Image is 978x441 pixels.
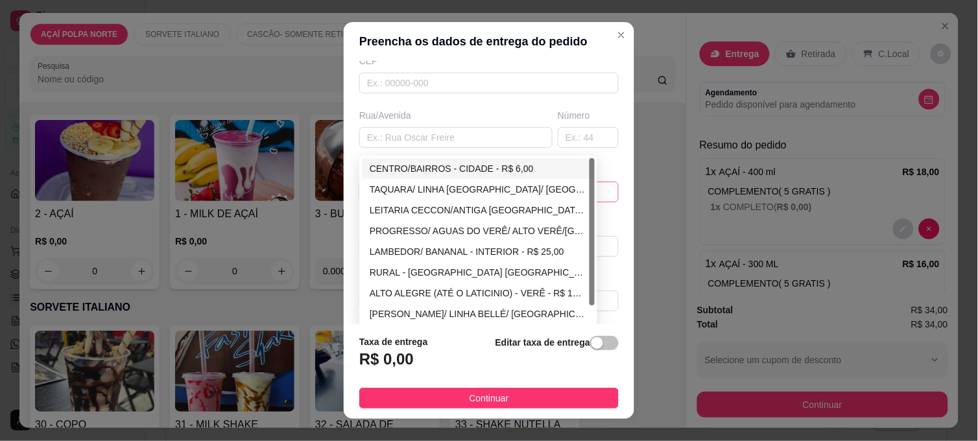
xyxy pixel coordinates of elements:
input: Ex.: 00000-000 [359,73,619,93]
div: PROGRESSO/ AGUAS DO VERÊ/ ALTO VERÊ/BOA ESPERANÇA SÃO LUIS/ - COMUNIDADE/DISTRITO/INTERIOR - R$ 3... [362,220,595,241]
div: Rua/Avenida [359,109,553,122]
div: CENTRO/BAIRROS - CIDADE - R$ 6,00 [370,161,587,176]
div: RURAL - VILA LINHA BRASILIA - R$ 10,00 [362,262,595,283]
input: Ex.: Rua Oscar Freire [359,127,553,148]
strong: Editar taxa de entrega [495,337,590,348]
div: RURAL - [GEOGRAPHIC_DATA] [GEOGRAPHIC_DATA] - R$ 10,00 [370,265,587,280]
div: LAMBEDOR/ BANANAL - INTERIOR - R$ 25,00 [370,244,587,259]
div: TAQUARA/ LINHA [GEOGRAPHIC_DATA]/ [GEOGRAPHIC_DATA] - INTERIOR - R$ 15,00 [370,182,587,197]
div: [PERSON_NAME]/ LINHA BELLÉ/ [GEOGRAPHIC_DATA] - RURAL - R$ 20,00 [370,307,587,321]
span: Continuar [470,391,509,405]
div: CEP [359,54,619,67]
button: Continuar [359,388,619,409]
div: LEITARIA CECCON/ANTIGA [GEOGRAPHIC_DATA] /LINHA MORAES/ PROXIMIDADES - INTERIOR - R$ 8,00 [370,203,587,217]
div: ALTO ALEGRE (ATÉ O LATICINIO) - VERÊ - R$ 15,00 [362,283,595,304]
input: Ex.: 44 [558,127,619,148]
div: SANTANA/ LINHA BELLÉ/ BARRA DO CERNE - RURAL - R$ 20,00 [362,304,595,324]
div: PROGRESSO/ AGUAS DO VERÊ/ ALTO VERÊ/[GEOGRAPHIC_DATA] SÃO LUIS/ - COMUNIDADE/DISTRITO/INTERIOR - ... [370,224,587,238]
button: Close [611,25,632,45]
header: Preencha os dados de entrega do pedido [344,22,634,61]
div: ALTO ALEGRE (ATÉ O LATICINIO) - VERÊ - R$ 15,00 [370,286,587,300]
div: LAMBEDOR/ BANANAL - INTERIOR - R$ 25,00 [362,241,595,262]
strong: Taxa de entrega [359,337,428,347]
div: LEITARIA CECCON/ANTIGA HOLARIA /LINHA MORAES/ PROXIMIDADES - INTERIOR - R$ 8,00 [362,200,595,220]
div: Número [558,109,619,122]
div: TAQUARA/ LINHA BRASILIA/ COLONIA NOVA - INTERIOR - R$ 15,00 [362,179,595,200]
div: CENTRO/BAIRROS - CIDADE - R$ 6,00 [362,158,595,179]
h3: R$ 0,00 [359,349,414,370]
